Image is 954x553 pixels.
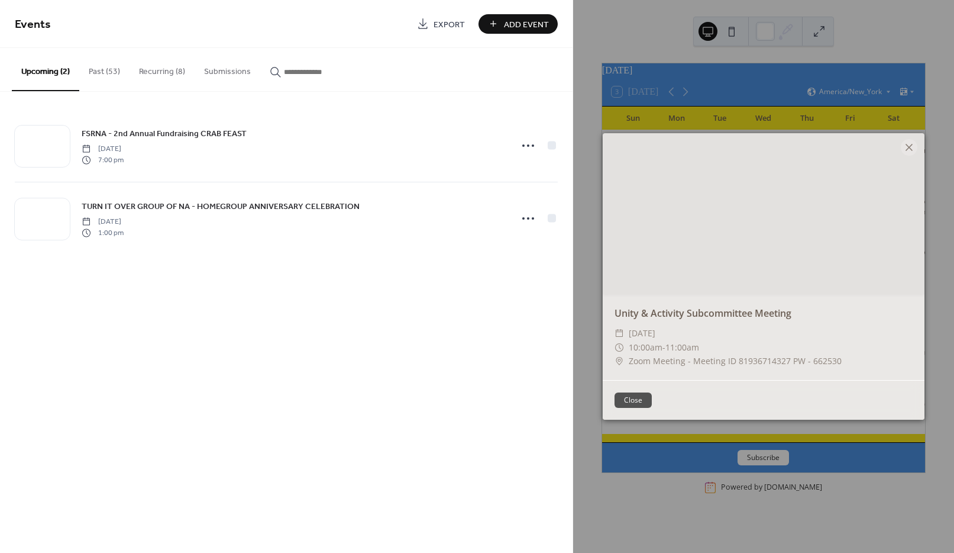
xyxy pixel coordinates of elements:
button: Add Event [478,14,558,34]
span: FSRNA - 2nd Annual Fundraising CRAB FEAST [82,128,247,140]
span: 7:00 pm [82,155,124,165]
button: Submissions [195,48,260,90]
a: FSRNA - 2nd Annual Fundraising CRAB FEAST [82,127,247,140]
span: - [662,342,665,353]
span: [DATE] [629,326,655,340]
span: TURN IT OVER GROUP OF NA - HOMEGROUP ANNIVERSARY CELEBRATION [82,201,360,213]
button: Upcoming (2) [12,48,79,91]
button: Past (53) [79,48,130,90]
a: Export [408,14,474,34]
button: Recurring (8) [130,48,195,90]
span: Zoom Meeting - Meeting ID 81936714327 PW - 662530 [629,354,842,368]
div: Unity & Activity Subcommittee Meeting [603,306,924,320]
button: Close [615,393,652,408]
span: [DATE] [82,144,124,155]
div: ​ [615,326,624,340]
div: ​ [615,354,624,368]
span: 11:00am [665,342,699,353]
span: 10:00am [629,342,662,353]
span: [DATE] [82,217,124,227]
span: Add Event [504,18,549,31]
span: 1:00 pm [82,227,124,238]
span: Export [434,18,465,31]
span: Events [15,13,51,36]
a: TURN IT OVER GROUP OF NA - HOMEGROUP ANNIVERSARY CELEBRATION [82,200,360,213]
div: ​ [615,340,624,355]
